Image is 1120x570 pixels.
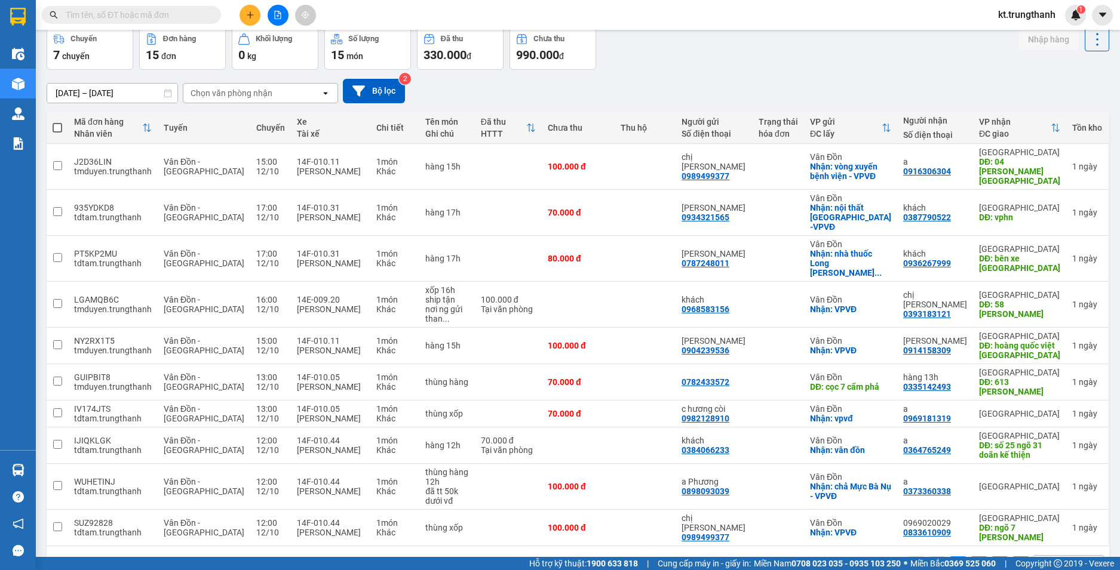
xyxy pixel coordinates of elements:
span: Vân Đồn - [GEOGRAPHIC_DATA] [164,372,244,392]
button: caret-down [1092,5,1113,26]
div: 1 [1072,341,1102,350]
span: chuyến [62,51,90,61]
div: 0384066233 [682,445,729,455]
span: đơn [161,51,176,61]
div: tmduyen.trungthanh [74,346,152,355]
div: Đoàn Lan [682,203,747,212]
span: 1 [1079,5,1083,14]
div: 12/10 [256,304,285,314]
div: 0989499377 [682,532,729,542]
div: tmduyen.trungthanh [74,304,152,314]
div: a [903,157,967,167]
div: Trạng thái [759,117,798,127]
div: IV174JTS [74,404,152,414]
div: hàng 15h [425,341,469,350]
div: [GEOGRAPHIC_DATA] [979,331,1060,341]
div: hàng 15h [425,162,469,171]
span: ngày [1079,208,1097,217]
div: tdtam.trungthanh [74,258,152,268]
div: [GEOGRAPHIC_DATA] [979,203,1060,212]
div: 17:00 [256,203,285,212]
div: 0936267999 [903,258,951,268]
span: đ [559,51,564,61]
div: 0787248011 [682,258,729,268]
span: Miền Nam [754,557,901,570]
div: [GEOGRAPHIC_DATA] [979,431,1060,440]
div: Chi tiết [376,123,413,133]
img: solution-icon [12,137,24,150]
div: 12:00 [256,436,285,445]
div: 14F-010.05 [297,372,364,382]
div: 0335142493 [903,382,951,392]
div: tdtam.trungthanh [74,486,152,496]
div: Khác [376,346,413,355]
div: 15:00 [256,157,285,167]
span: Vân Đồn - [GEOGRAPHIC_DATA] [164,157,244,176]
div: 14F-010.31 [297,203,364,212]
div: DĐ: 613 trương định [979,377,1060,396]
div: 100.000 đ [548,523,609,532]
svg: open [321,88,330,98]
div: Thu hộ [621,123,670,133]
div: 0982128910 [682,414,729,423]
th: Toggle SortBy [973,112,1066,144]
div: DĐ: 58 phan đình giót [979,300,1060,319]
div: 0833610909 [903,528,951,537]
div: [GEOGRAPHIC_DATA] [979,409,1060,418]
div: [GEOGRAPHIC_DATA] [979,290,1060,300]
div: 13:00 [256,372,285,382]
span: ngày [1079,341,1097,350]
div: tmduyen.trungthanh [74,382,152,392]
button: Đã thu330.000đ [417,27,504,70]
button: plus [240,5,260,26]
div: 1 [1072,409,1102,418]
div: Nhận: VPVĐ [810,304,891,314]
div: [PERSON_NAME] [297,445,364,455]
button: aim [295,5,316,26]
div: 100.000 đ [548,341,609,350]
span: 7 [53,48,60,62]
div: Tên món [425,117,469,127]
div: [GEOGRAPHIC_DATA] [979,482,1060,491]
span: ngày [1079,300,1097,309]
div: [PERSON_NAME] [297,382,364,392]
div: Vân Đồn [810,518,891,528]
div: tdtam.trungthanh [74,414,152,423]
div: [PERSON_NAME] [297,304,364,314]
input: Select a date range. [47,84,177,103]
div: DĐ: bên xe Yên Nghĩa Hà Nội [979,254,1060,273]
span: caret-down [1097,10,1108,20]
div: 0916306304 [903,167,951,176]
div: 70.000 đ [548,409,609,418]
span: kt.trungthanh [989,7,1065,22]
div: 12:00 [256,477,285,486]
img: logo-vxr [10,8,26,26]
div: Xe [297,117,364,127]
span: ngày [1079,440,1097,450]
span: | [647,557,649,570]
div: J2D36LIN [74,157,152,167]
div: Liêu Thị Phương Thảo [682,249,747,258]
div: Số điện thoại [682,129,747,138]
div: 1 món [376,249,413,258]
div: hàng 17h [425,208,469,217]
div: 0914158309 [903,346,951,355]
div: Khác [376,212,413,222]
span: ngày [1079,162,1097,171]
div: 12/10 [256,414,285,423]
div: tdtam.trungthanh [74,212,152,222]
div: DĐ: vphn [979,212,1060,222]
div: 0969181319 [903,414,951,423]
div: Chuyến [256,123,285,133]
div: [PERSON_NAME] [297,346,364,355]
div: [PERSON_NAME] [297,212,364,222]
div: hóa đơn [759,129,798,138]
span: ngày [1079,482,1097,491]
div: Chuyến [70,35,97,43]
div: [PERSON_NAME] [297,414,364,423]
div: Khác [376,486,413,496]
div: IJIQKLGK [74,436,152,445]
div: NY2RX1T5 [74,336,152,346]
div: Khác [376,382,413,392]
span: message [13,545,24,556]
